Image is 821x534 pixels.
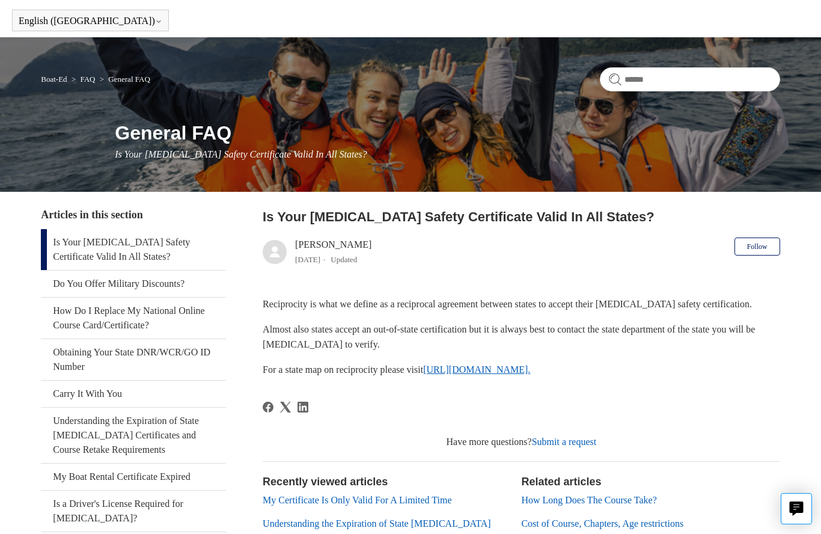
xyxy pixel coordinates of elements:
[115,150,367,160] span: Is Your [MEDICAL_DATA] Safety Certificate Valid In All States?
[41,298,225,339] a: How Do I Replace My National Online Course Card/Certificate?
[41,491,225,532] a: Is a Driver's License Required for [MEDICAL_DATA]?
[69,75,97,84] li: FAQ
[532,437,597,447] a: Submit a request
[41,209,142,221] span: Articles in this section
[97,75,150,84] li: General FAQ
[263,474,509,491] h2: Recently viewed articles
[600,68,780,92] input: Search
[781,494,812,525] button: Live chat
[41,381,225,408] a: Carry It With You
[521,496,656,506] a: How Long Does The Course Take?
[298,402,308,413] a: LinkedIn
[263,402,273,413] a: Facebook
[41,271,225,298] a: Do You Offer Military Discounts?
[41,408,225,464] a: Understanding the Expiration of State [MEDICAL_DATA] Certificates and Course Retake Requirements
[41,75,69,84] li: Boat-Ed
[331,256,357,265] li: Updated
[280,402,291,413] svg: Share this page on X Corp
[263,402,273,413] svg: Share this page on Facebook
[521,474,780,491] h2: Related articles
[41,464,225,491] a: My Boat Rental Certificate Expired
[263,322,780,353] p: Almost also states accept an out-of-state certification but it is always best to contact the stat...
[295,256,320,265] time: 03/01/2024, 16:48
[521,519,683,529] a: Cost of Course, Chapters, Age restrictions
[108,75,150,84] a: General FAQ
[80,75,95,84] a: FAQ
[41,75,67,84] a: Boat-Ed
[263,435,780,450] div: Have more questions?
[734,238,780,256] button: Follow Article
[295,238,371,267] div: [PERSON_NAME]
[298,402,308,413] svg: Share this page on LinkedIn
[41,230,225,271] a: Is Your [MEDICAL_DATA] Safety Certificate Valid In All States?
[263,363,780,378] p: For a state map on reciprocity please visit
[280,402,291,413] a: X Corp
[115,119,780,148] h1: General FAQ
[263,496,451,506] a: My Certificate Is Only Valid For A Limited Time
[41,340,225,381] a: Obtaining Your State DNR/WCR/GO ID Number
[263,207,780,227] h2: Is Your Boating Safety Certificate Valid In All States?
[263,297,780,313] p: Reciprocity is what we define as a reciprocal agreement between states to accept their [MEDICAL_D...
[423,365,530,375] a: [URL][DOMAIN_NAME].
[19,16,162,27] button: English ([GEOGRAPHIC_DATA])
